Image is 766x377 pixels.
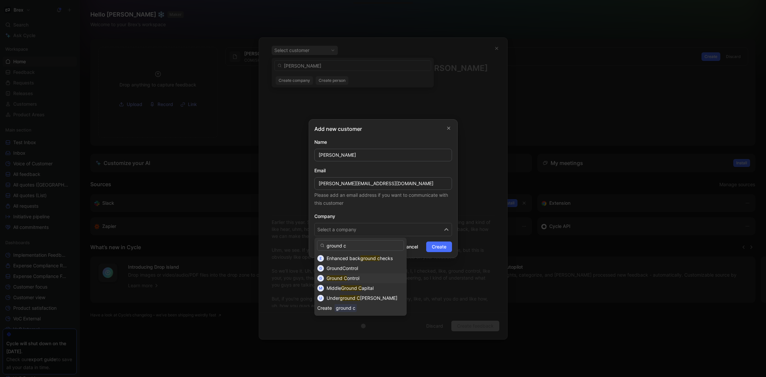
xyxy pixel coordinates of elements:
span: [PERSON_NAME] [360,295,397,301]
span: Under [327,295,340,301]
span: ground c [335,304,357,312]
mark: ground C [340,295,360,301]
div: G [317,265,324,272]
span: ontrol [347,275,359,281]
mark: Ground C [327,275,347,281]
div: E [317,255,324,262]
span: hecks [380,255,393,261]
span: apital [362,285,374,291]
mark: ground c [360,255,380,261]
div: G [317,275,324,282]
mark: Ground C [341,285,362,291]
div: Create [317,304,332,312]
span: GroundControl [327,265,358,271]
span: Enhanced back [327,255,360,261]
div: M [317,285,324,292]
input: Search... [317,240,404,251]
div: U [317,295,324,301]
span: Middle [327,285,341,291]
